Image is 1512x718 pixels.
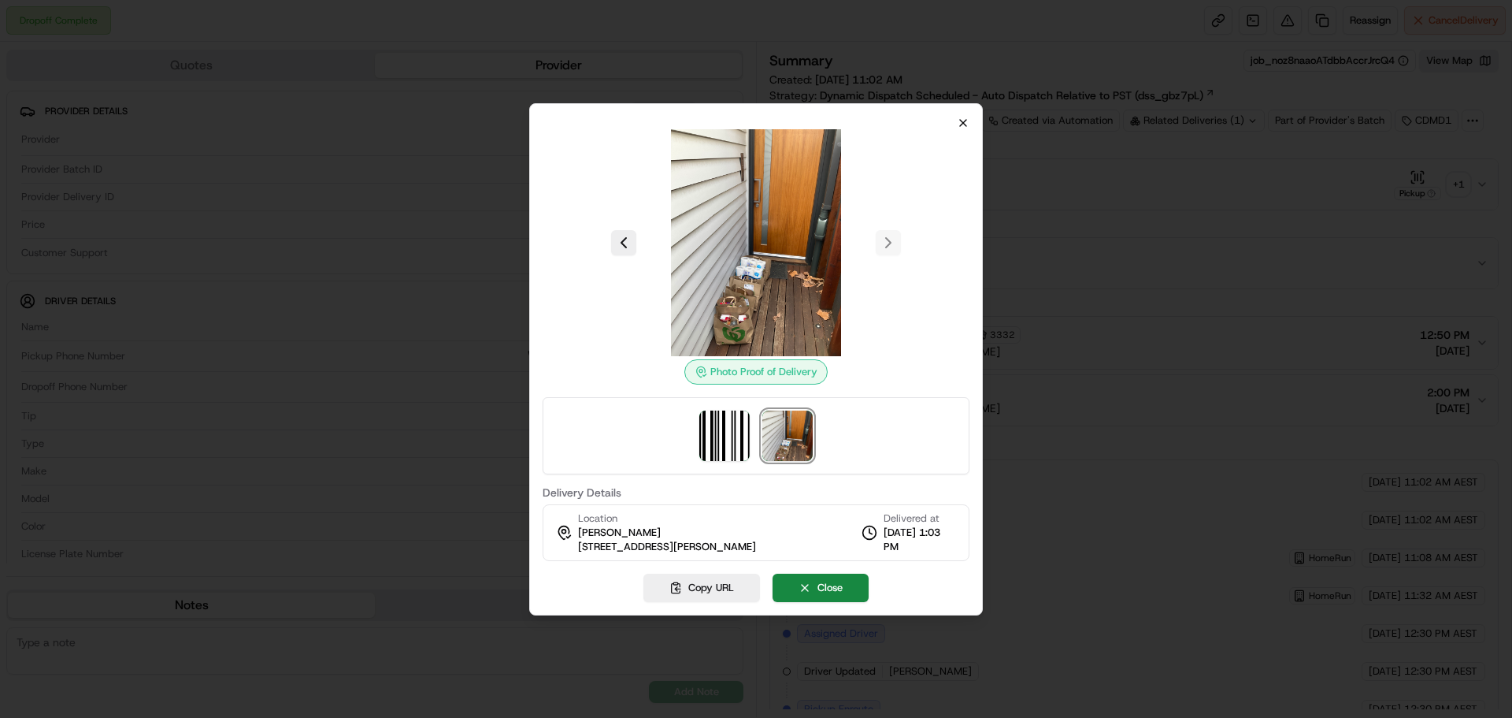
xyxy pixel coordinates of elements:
img: photo_proof_of_delivery image [762,411,813,461]
button: Copy URL [643,574,760,602]
label: Delivery Details [543,487,969,498]
span: [DATE] 1:03 PM [884,526,956,554]
span: Location [578,512,617,526]
img: photo_proof_of_delivery image [643,129,869,356]
div: Photo Proof of Delivery [684,359,828,385]
span: [PERSON_NAME] [578,526,661,540]
img: barcode_scan_on_pickup image [699,411,750,461]
button: Close [773,574,869,602]
span: [STREET_ADDRESS][PERSON_NAME] [578,540,756,554]
span: Delivered at [884,512,956,526]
